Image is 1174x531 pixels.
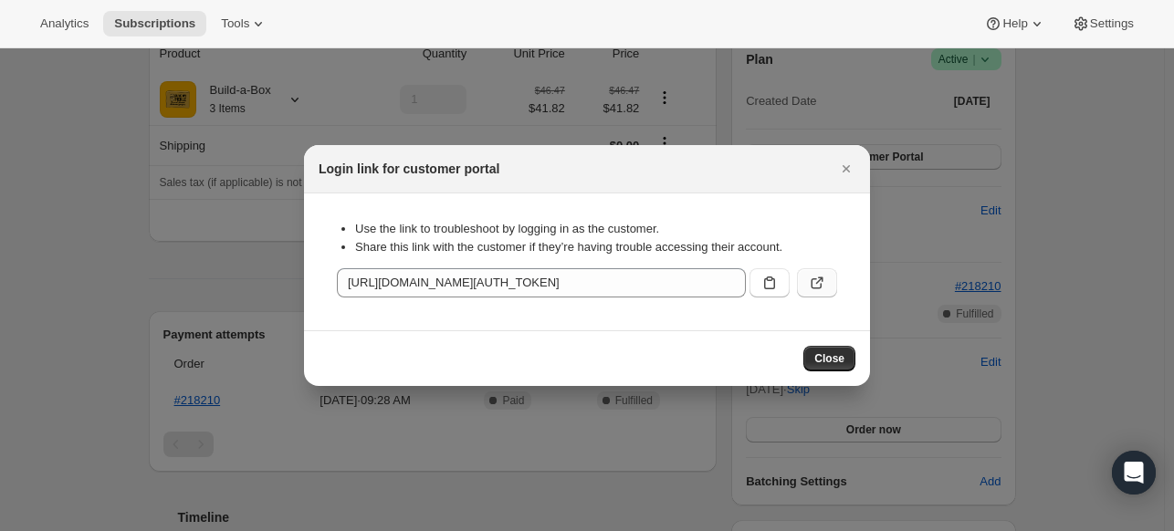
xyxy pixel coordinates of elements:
[29,11,100,36] button: Analytics
[355,220,837,238] li: Use the link to troubleshoot by logging in as the customer.
[221,16,249,31] span: Tools
[210,11,278,36] button: Tools
[355,238,837,256] li: Share this link with the customer if they’re having trouble accessing their account.
[973,11,1056,36] button: Help
[1002,16,1027,31] span: Help
[103,11,206,36] button: Subscriptions
[803,346,855,371] button: Close
[814,351,844,366] span: Close
[1090,16,1134,31] span: Settings
[40,16,89,31] span: Analytics
[319,160,499,178] h2: Login link for customer portal
[833,156,859,182] button: Close
[1112,451,1156,495] div: Open Intercom Messenger
[114,16,195,31] span: Subscriptions
[1061,11,1145,36] button: Settings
